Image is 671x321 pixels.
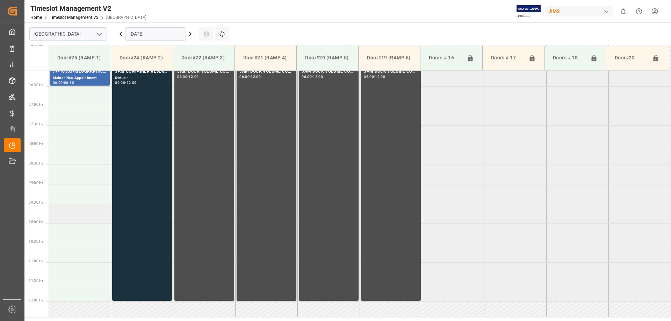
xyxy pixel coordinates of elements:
div: 12:00 [313,75,323,78]
div: JAM DOCK VOLUME CONTROL [302,68,356,75]
div: 12:00 [251,75,261,78]
input: DD.MM.YYYY [125,27,186,41]
span: 09:30 Hr [29,200,43,204]
div: Status - [115,75,169,81]
img: Exertis%20JAM%20-%20Email%20Logo.jpg_1722504956.jpg [517,5,541,17]
button: open menu [94,29,104,39]
div: Door#23 [612,51,649,65]
a: Home [30,15,42,20]
div: Door#24 (RAMP 2) [117,51,167,64]
span: 12:00 Hr [29,298,43,302]
span: 08:30 Hr [29,161,43,165]
div: Door#19 (RAMP 6) [364,51,414,64]
div: 06:00 [177,75,187,78]
div: 06:00 [239,75,250,78]
div: JAM CONTAINER RESERVED [115,68,169,75]
div: Doors # 17 [488,51,526,65]
span: 06:30 Hr [29,83,43,87]
div: 06:00 [115,81,125,84]
button: show 0 new notifications [615,3,631,19]
button: JIMS [546,5,615,18]
div: 06:00 [302,75,312,78]
span: 07:30 Hr [29,122,43,126]
a: Timeslot Management V2 [50,15,99,20]
span: 08:00 Hr [29,142,43,146]
div: Door#25 (RAMP 1) [55,51,105,64]
span: 11:00 Hr [29,259,43,263]
div: - [250,75,251,78]
div: 77-10553-[GEOGRAPHIC_DATA] [53,68,107,75]
span: 09:00 Hr [29,181,43,185]
button: Help Center [631,3,647,19]
span: 10:00 Hr [29,220,43,224]
div: 06:00 [364,75,374,78]
div: JAM DOCK VOLUME CONTROL [239,68,294,75]
div: JAM DOCK VOLUME CONTROL [177,68,231,75]
div: 12:00 [375,75,385,78]
span: 07:00 Hr [29,103,43,107]
div: Status - New Appointment [53,75,107,81]
div: 06:00 [53,81,63,84]
input: Type to search/select [29,27,107,41]
div: JAM DOCK VOLUME CONTROL [364,68,418,75]
div: Door#22 (RAMP 3) [179,51,229,64]
div: - [312,75,313,78]
span: 10:30 Hr [29,240,43,243]
div: Timeslot Management V2 [30,3,146,14]
div: - [125,81,126,84]
div: 12:00 [127,81,137,84]
div: JIMS [546,6,613,16]
div: 06:30 [64,81,74,84]
div: Doors # 16 [426,51,463,65]
span: 11:30 Hr [29,279,43,283]
div: - [63,81,64,84]
div: Door#20 (RAMP 5) [302,51,353,64]
div: Doors # 18 [550,51,587,65]
div: - [187,75,188,78]
div: Door#21 (RAMP 4) [240,51,291,64]
div: 12:00 [188,75,199,78]
div: - [374,75,375,78]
